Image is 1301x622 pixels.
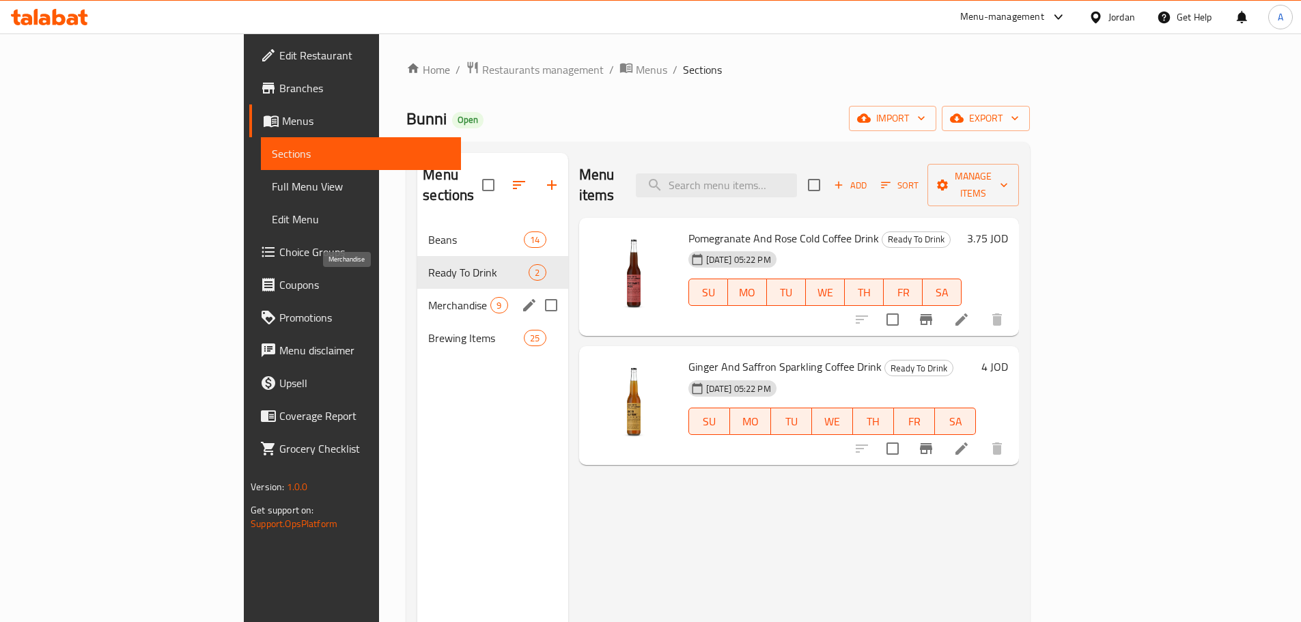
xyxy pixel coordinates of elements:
[249,104,461,137] a: Menus
[452,112,484,128] div: Open
[491,299,507,312] span: 9
[249,334,461,367] a: Menu disclaimer
[249,72,461,104] a: Branches
[524,234,545,246] span: 14
[524,332,545,345] span: 25
[251,478,284,496] span: Version:
[1108,10,1135,25] div: Jordan
[428,264,529,281] span: Ready To Drink
[482,61,604,78] span: Restaurants management
[279,440,450,457] span: Grocery Checklist
[853,408,894,435] button: TH
[261,170,461,203] a: Full Menu View
[806,279,845,306] button: WE
[619,61,667,79] a: Menus
[695,412,725,432] span: SU
[730,408,771,435] button: MO
[683,61,722,78] span: Sections
[828,175,872,196] button: Add
[878,434,907,463] span: Select to update
[249,399,461,432] a: Coverage Report
[872,175,927,196] span: Sort items
[251,501,313,519] span: Get support on:
[812,408,853,435] button: WE
[529,266,545,279] span: 2
[524,330,546,346] div: items
[728,279,767,306] button: MO
[535,169,568,201] button: Add section
[736,412,766,432] span: MO
[935,408,976,435] button: SA
[777,412,807,432] span: TU
[688,356,882,377] span: Ginger And Saffron Sparkling Coffee Drink
[519,295,540,315] button: edit
[884,279,923,306] button: FR
[923,279,962,306] button: SA
[474,171,503,199] span: Select all sections
[981,432,1013,465] button: delete
[272,178,450,195] span: Full Menu View
[636,61,667,78] span: Menus
[282,113,450,129] span: Menus
[910,303,942,336] button: Branch-specific-item
[942,106,1030,131] button: export
[590,357,677,444] img: Ginger And Saffron Sparkling Coffee Drink
[849,106,936,131] button: import
[1278,10,1283,25] span: A
[688,228,879,249] span: Pomegranate And Rose Cold Coffee Drink
[406,61,1030,79] nav: breadcrumb
[249,367,461,399] a: Upsell
[772,283,800,302] span: TU
[579,165,620,206] h2: Menu items
[249,432,461,465] a: Grocery Checklist
[590,229,677,316] img: Pomegranate And Rose Cold Coffee Drink
[417,223,568,256] div: Beans14
[503,169,535,201] span: Sort sections
[967,229,1008,248] h6: 3.75 JOD
[279,309,450,326] span: Promotions
[279,47,450,63] span: Edit Restaurant
[636,173,797,197] input: search
[701,382,777,395] span: [DATE] 05:22 PM
[261,203,461,236] a: Edit Menu
[800,171,828,199] span: Select section
[733,283,761,302] span: MO
[272,145,450,162] span: Sections
[845,279,884,306] button: TH
[452,114,484,126] span: Open
[279,375,450,391] span: Upsell
[953,110,1019,127] span: export
[688,408,730,435] button: SU
[249,39,461,72] a: Edit Restaurant
[428,330,524,346] span: Brewing Items
[811,283,839,302] span: WE
[272,211,450,227] span: Edit Menu
[953,440,970,457] a: Edit menu item
[428,231,524,248] div: Beans
[261,137,461,170] a: Sections
[894,408,935,435] button: FR
[279,244,450,260] span: Choice Groups
[981,303,1013,336] button: delete
[279,277,450,293] span: Coupons
[771,408,812,435] button: TU
[878,175,922,196] button: Sort
[910,432,942,465] button: Branch-specific-item
[960,9,1044,25] div: Menu-management
[249,236,461,268] a: Choice Groups
[882,231,950,247] span: Ready To Drink
[817,412,848,432] span: WE
[882,231,951,248] div: Ready To Drink
[832,178,869,193] span: Add
[858,412,889,432] span: TH
[881,178,919,193] span: Sort
[279,80,450,96] span: Branches
[688,279,728,306] button: SU
[940,412,970,432] span: SA
[885,361,953,376] span: Ready To Drink
[466,61,604,79] a: Restaurants management
[428,297,490,313] span: Merchandise
[417,256,568,289] div: Ready To Drink2
[673,61,677,78] li: /
[249,268,461,301] a: Coupons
